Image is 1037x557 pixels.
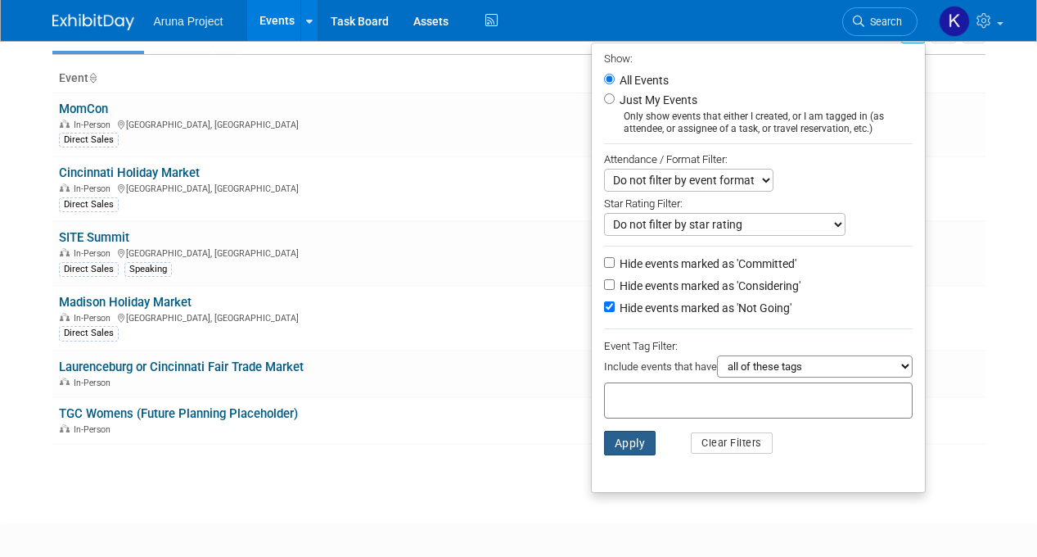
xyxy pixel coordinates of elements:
img: In-Person Event [60,120,70,128]
a: TGC Womens (Future Planning Placeholder) [59,406,298,421]
img: In-Person Event [60,424,70,432]
div: Speaking [124,262,172,277]
img: In-Person Event [60,378,70,386]
div: Star Rating Filter: [604,192,913,213]
a: Cincinnati Holiday Market [59,165,200,180]
img: ExhibitDay [52,14,134,30]
label: Hide events marked as 'Committed' [616,256,796,272]
div: [GEOGRAPHIC_DATA], [GEOGRAPHIC_DATA] [59,310,606,324]
span: Search [864,16,902,28]
span: In-Person [74,313,115,324]
img: Kristal Miller [939,6,970,37]
div: [GEOGRAPHIC_DATA], [GEOGRAPHIC_DATA] [59,246,606,259]
span: In-Person [74,120,115,130]
div: Attendance / Format Filter: [604,150,913,169]
div: Direct Sales [59,326,119,341]
a: SITE Summit [59,230,129,245]
a: Laurenceburg or Cincinnati Fair Trade Market [59,360,304,374]
span: In-Person [74,183,115,194]
img: In-Person Event [60,248,70,256]
div: Direct Sales [59,197,119,212]
a: Sort by Event Name [88,71,97,84]
span: Aruna Project [154,15,223,28]
button: Apply [604,431,656,455]
label: Hide events marked as 'Not Going' [616,300,791,316]
div: [GEOGRAPHIC_DATA], [GEOGRAPHIC_DATA] [59,181,606,194]
div: Direct Sales [59,133,119,147]
span: In-Person [74,248,115,259]
div: Event Tag Filter: [604,337,913,355]
div: Only show events that either I created, or I am tagged in (as attendee, or assignee of a task, or... [604,111,913,135]
th: Event [52,65,612,93]
label: All Events [616,75,669,86]
span: In-Person [74,424,115,435]
div: [GEOGRAPHIC_DATA], [GEOGRAPHIC_DATA] [59,117,606,130]
img: In-Person Event [60,313,70,321]
div: Show: [604,48,913,68]
img: In-Person Event [60,183,70,192]
a: Search [842,7,918,36]
a: Madison Holiday Market [59,295,192,310]
span: In-Person [74,378,115,388]
div: Direct Sales [59,262,119,277]
div: Include events that have [604,355,913,383]
a: MomCon [59,102,108,116]
label: Hide events marked as 'Considering' [616,278,800,294]
label: Just My Events [616,92,697,108]
button: Clear Filters [691,432,773,454]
